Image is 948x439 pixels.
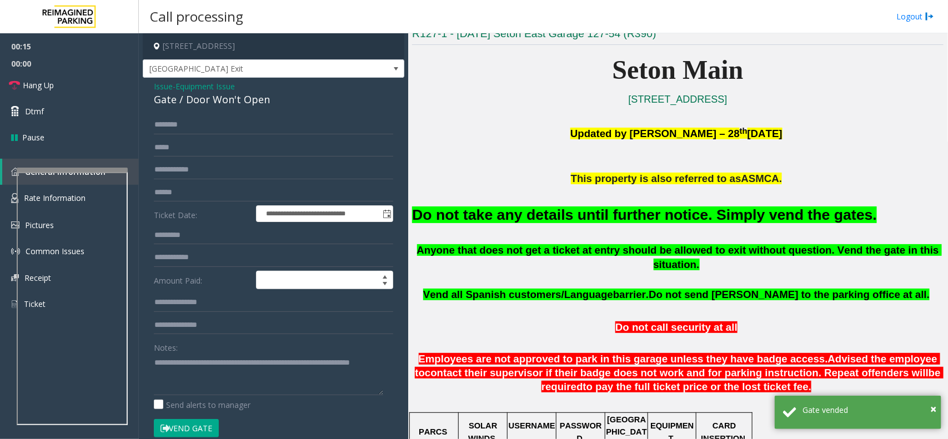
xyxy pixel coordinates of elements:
label: Amount Paid: [151,271,253,290]
img: 'icon' [11,221,19,229]
span: PARCS [419,427,447,436]
label: Notes: [154,338,178,354]
a: General Information [2,159,139,185]
span: Seton Main [613,55,744,84]
span: - [173,81,235,92]
div: Gate / Door Won't Open [154,92,393,107]
img: 'icon' [11,168,19,176]
span: [DATE] [748,128,783,139]
span: Decrease value [377,280,393,289]
label: Ticket Date: [151,205,253,222]
span: barrier. [613,289,649,300]
span: ASMCA. [741,173,783,184]
span: contact their supervisor if their badge does not work and for parking instruction. Repeat offende... [425,367,929,379]
span: USERNAME [509,421,555,430]
span: Dtmf [25,105,44,117]
span: Toggle popup [380,206,393,221]
font: Do not take any details until further notice. Simply vend the gates. [412,206,877,223]
span: Updated by [PERSON_NAME] – 28 [570,128,740,139]
h4: [STREET_ADDRESS] [143,33,404,59]
img: 'icon' [11,274,19,281]
img: 'icon' [11,299,18,309]
button: Vend Gate [154,419,219,438]
span: th [740,127,748,135]
span: Employees are not approved to park in this garage unless they have badge access. [419,353,828,365]
span: This property is also referred to as [571,173,741,184]
span: Advised the employee to [415,353,940,379]
span: Pause [22,132,44,143]
span: to pay the full ticket price or the lost ticket fee. [583,381,812,392]
span: Hang Up [23,79,54,91]
span: Vend all Spanish customers/Language [423,289,613,300]
span: Do not send [PERSON_NAME] to the parking office at all. [649,289,930,300]
h3: Call processing [144,3,249,30]
span: [GEOGRAPHIC_DATA] Exit [143,60,352,78]
img: 'icon' [11,247,20,256]
label: Send alerts to manager [154,399,250,411]
img: 'icon' [11,193,18,203]
div: Gate vended [802,404,933,416]
span: Equipment Issue [175,80,235,92]
span: × [930,401,936,416]
img: logout [925,11,934,22]
button: Close [930,401,936,417]
span: Do not call security at all [615,321,738,333]
span: Anyone that does not get a ticket at entry should be allowed to exit without question. Vend the g... [417,244,942,271]
a: [STREET_ADDRESS] [629,94,728,105]
h3: R127-1 - [DATE] Seton East Garage 127-54 (R390) [412,27,944,45]
span: Increase value [377,271,393,280]
span: Issue [154,80,173,92]
span: General Information [25,166,106,177]
a: Logout [896,11,934,22]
